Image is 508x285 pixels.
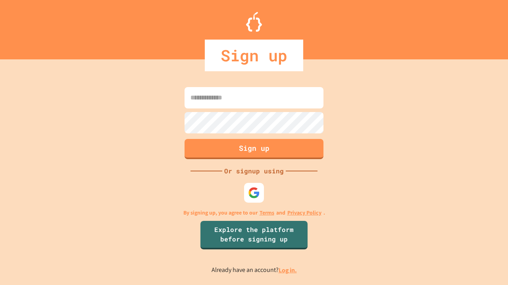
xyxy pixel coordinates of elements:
[260,209,274,217] a: Terms
[200,221,308,249] a: Explore the platform before signing up
[279,266,297,274] a: Log in.
[205,40,303,71] div: Sign up
[287,209,321,217] a: Privacy Policy
[185,139,323,159] button: Sign up
[212,265,297,275] p: Already have an account?
[248,187,260,199] img: google-icon.svg
[222,166,286,176] div: Or signup using
[183,209,325,217] p: By signing up, you agree to our and .
[246,12,262,32] img: Logo.svg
